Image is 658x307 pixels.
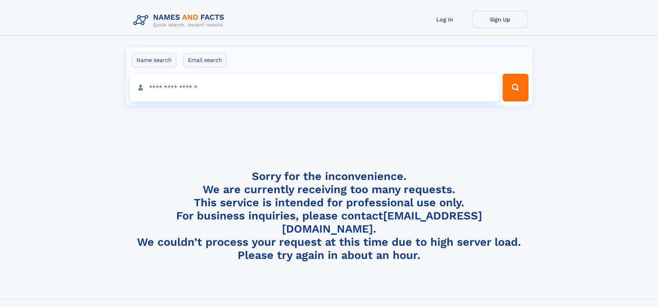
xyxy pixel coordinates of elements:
[473,11,528,28] a: Sign Up
[131,170,528,262] h4: Sorry for the inconvenience. We are currently receiving too many requests. This service is intend...
[282,209,482,235] a: [EMAIL_ADDRESS][DOMAIN_NAME]
[130,74,500,101] input: search input
[131,11,230,30] img: Logo Names and Facts
[503,74,528,101] button: Search Button
[183,53,227,67] label: Email search
[417,11,473,28] a: Log In
[132,53,176,67] label: Name search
